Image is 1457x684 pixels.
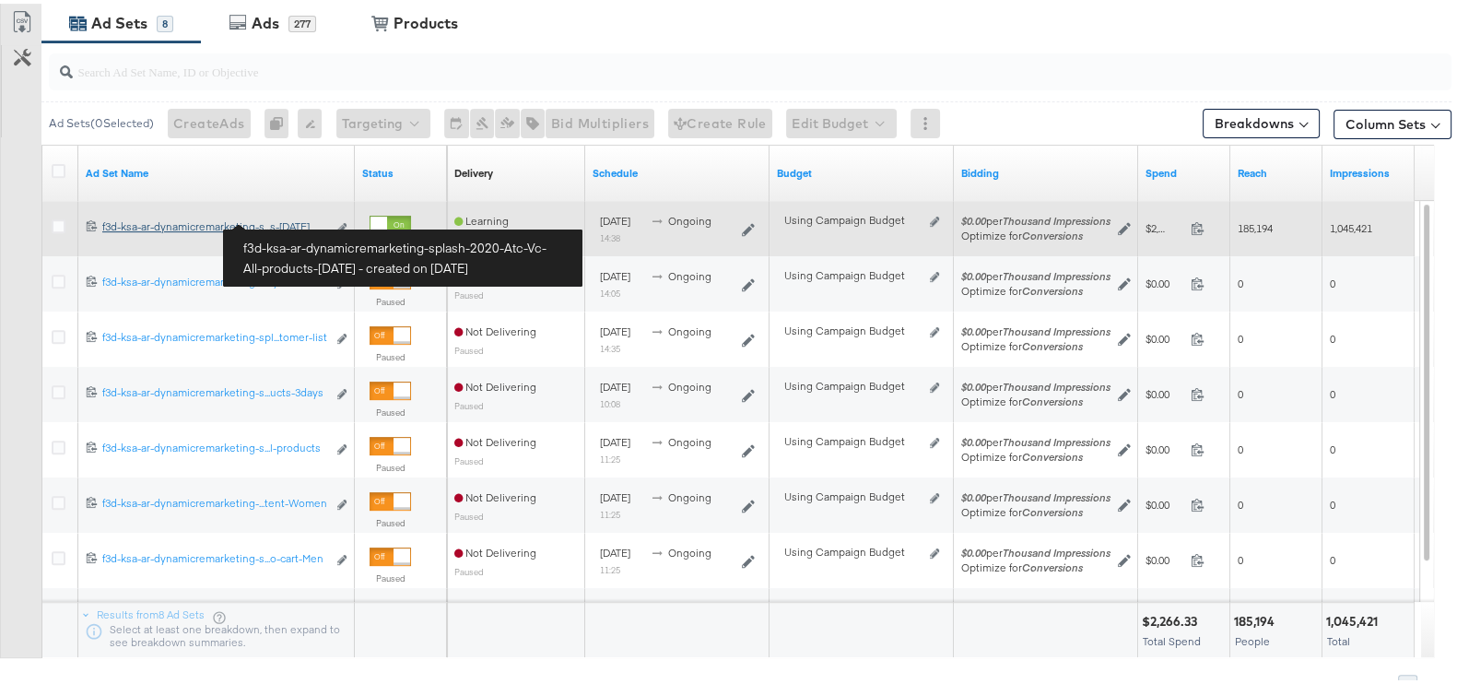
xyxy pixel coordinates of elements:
[1330,383,1335,397] span: 0
[961,336,1110,350] div: Optimize for
[370,348,411,360] label: Paused
[102,326,326,346] a: f3d-ksa-ar-dynamicremarketing-spl...tomer-list
[1022,501,1083,515] em: Conversions
[102,382,326,401] a: f3d-ksa-ar-dynamicremarketing-s...ucts-3days
[102,492,326,512] a: f3d-ksa-ar-dynamicremarketing-...tent-Women
[961,321,986,335] em: $0.00
[668,321,711,335] span: ongoing
[1146,494,1183,508] span: $0.00
[1238,383,1243,397] span: 0
[961,210,1110,224] span: per
[454,286,484,297] sub: Paused
[600,284,620,295] sub: 14:05
[370,513,411,525] label: Paused
[454,341,484,352] sub: Paused
[784,486,925,501] div: Using Campaign Budget
[454,396,484,407] sub: Paused
[264,105,298,135] div: 0
[1146,328,1183,342] span: $0.00
[1003,210,1110,224] em: Thousand Impressions
[784,375,925,390] div: Using Campaign Budget
[961,501,1110,516] div: Optimize for
[600,376,630,390] span: [DATE]
[1238,439,1243,453] span: 0
[961,542,1110,556] span: per
[600,229,620,240] sub: 14:38
[600,450,620,461] sub: 11:25
[252,9,279,30] div: Ads
[961,210,986,224] em: $0.00
[784,265,925,279] div: Using Campaign Budget
[1235,631,1270,644] span: People
[102,216,326,235] a: f3d-ksa-ar-dynamicremarketing-s...s-[DATE]
[454,542,536,556] span: Not Delivering
[668,487,711,501] span: ongoing
[1327,631,1350,644] span: Total
[600,560,620,572] sub: 11:25
[1003,265,1110,279] em: Thousand Impressions
[961,321,1110,335] span: per
[784,430,925,445] div: Using Campaign Budget
[454,376,536,390] span: Not Delivering
[49,112,154,128] div: Ad Sets ( 0 Selected)
[961,431,1110,445] span: per
[1003,431,1110,445] em: Thousand Impressions
[102,271,326,286] div: f3d-ksa-ar-dynamicremarketing-s...ly2020-ATC
[600,542,630,556] span: [DATE]
[370,292,411,304] label: Paused
[454,210,509,224] span: Learning
[102,271,326,290] a: f3d-ksa-ar-dynamicremarketing-s...ly2020-ATC
[1022,557,1083,571] em: Conversions
[91,9,147,30] div: Ad Sets
[1142,609,1203,627] div: $2,266.33
[1003,542,1110,556] em: Thousand Impressions
[1146,273,1183,287] span: $0.00
[961,376,986,390] em: $0.00
[1143,631,1201,644] span: Total Spend
[1146,439,1183,453] span: $0.00
[668,210,711,224] span: ongoing
[961,431,986,445] em: $0.00
[454,487,536,501] span: Not Delivering
[668,265,711,279] span: ongoing
[1022,336,1083,349] em: Conversions
[961,557,1110,572] div: Optimize for
[600,265,630,279] span: [DATE]
[370,237,411,249] label: Active
[394,9,458,30] div: Products
[668,376,711,390] span: ongoing
[1238,549,1243,563] span: 0
[1330,273,1335,287] span: 0
[102,437,326,456] a: f3d-ksa-ar-dynamicremarketing-s...l-products
[1003,487,1110,501] em: Thousand Impressions
[1003,376,1110,390] em: Thousand Impressions
[1022,446,1083,460] em: Conversions
[600,395,620,406] sub: 10:08
[961,265,1110,279] span: per
[961,391,1110,406] div: Optimize for
[1330,549,1335,563] span: 0
[668,431,711,445] span: ongoing
[86,162,347,177] a: Your Ad Set name.
[600,321,630,335] span: [DATE]
[961,280,1110,295] div: Optimize for
[961,487,1110,501] span: per
[454,162,493,177] div: Delivery
[784,209,925,224] div: Using Campaign Budget
[102,326,326,341] div: f3d-ksa-ar-dynamicremarketing-spl...tomer-list
[961,376,1110,390] span: per
[454,452,484,463] sub: Paused
[1146,549,1183,563] span: $0.00
[784,541,925,556] div: Using Campaign Budget
[370,458,411,470] label: Paused
[600,339,620,350] sub: 14:35
[668,542,711,556] span: ongoing
[600,487,630,501] span: [DATE]
[1334,106,1451,136] button: Column Sets
[600,505,620,516] sub: 11:25
[1238,273,1243,287] span: 0
[961,162,1131,177] a: Shows your bid and optimisation settings for this Ad Set.
[1146,383,1183,397] span: $0.00
[370,569,411,581] label: Paused
[1203,105,1320,135] button: Breakdowns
